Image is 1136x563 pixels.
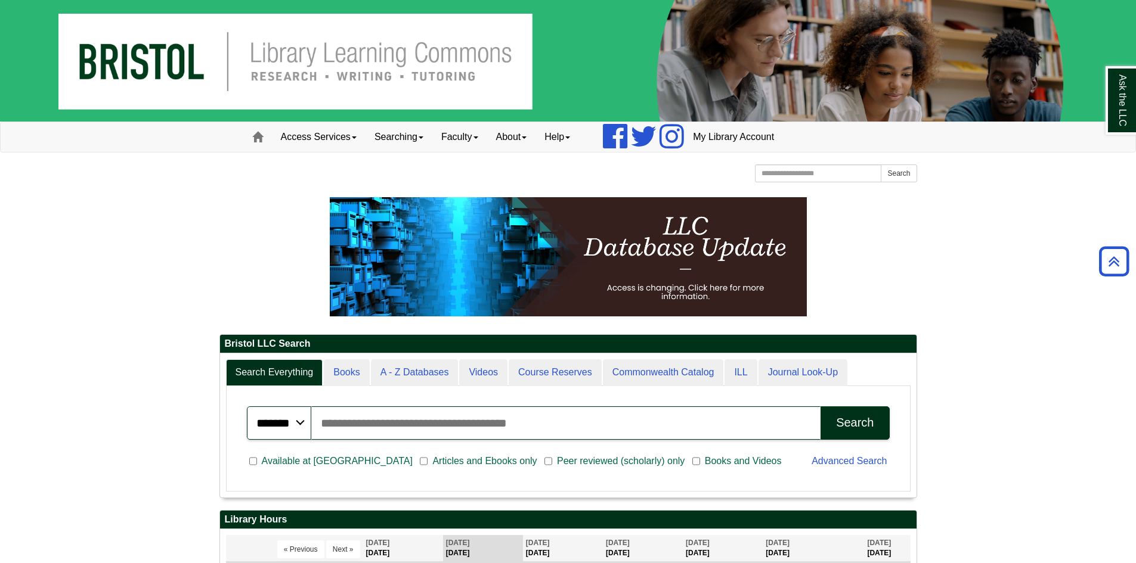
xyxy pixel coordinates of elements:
[759,359,847,386] a: Journal Look-Up
[459,359,507,386] a: Videos
[526,539,550,547] span: [DATE]
[509,359,602,386] a: Course Reserves
[700,454,787,468] span: Books and Videos
[371,359,459,386] a: A - Z Databases
[692,456,700,466] input: Books and Videos
[763,535,864,562] th: [DATE]
[836,416,874,430] div: Search
[226,359,323,386] a: Search Everything
[544,456,552,466] input: Peer reviewed (scholarly) only
[867,539,891,547] span: [DATE]
[443,535,523,562] th: [DATE]
[330,197,807,316] img: HTML tutorial
[603,359,724,386] a: Commonwealth Catalog
[277,540,324,558] button: « Previous
[1095,253,1133,269] a: Back to Top
[881,164,917,182] button: Search
[428,454,541,468] span: Articles and Ebooks only
[523,535,603,562] th: [DATE]
[766,539,790,547] span: [DATE]
[432,122,487,152] a: Faculty
[257,454,417,468] span: Available at [GEOGRAPHIC_DATA]
[603,535,683,562] th: [DATE]
[249,456,257,466] input: Available at [GEOGRAPHIC_DATA]
[725,359,757,386] a: ILL
[420,456,428,466] input: Articles and Ebooks only
[487,122,536,152] a: About
[683,535,763,562] th: [DATE]
[536,122,579,152] a: Help
[324,359,369,386] a: Books
[821,406,889,440] button: Search
[220,511,917,529] h2: Library Hours
[864,535,910,562] th: [DATE]
[552,454,689,468] span: Peer reviewed (scholarly) only
[684,122,783,152] a: My Library Account
[326,540,360,558] button: Next »
[606,539,630,547] span: [DATE]
[272,122,366,152] a: Access Services
[812,456,887,466] a: Advanced Search
[366,122,432,152] a: Searching
[220,335,917,353] h2: Bristol LLC Search
[446,539,470,547] span: [DATE]
[363,535,443,562] th: [DATE]
[686,539,710,547] span: [DATE]
[366,539,390,547] span: [DATE]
